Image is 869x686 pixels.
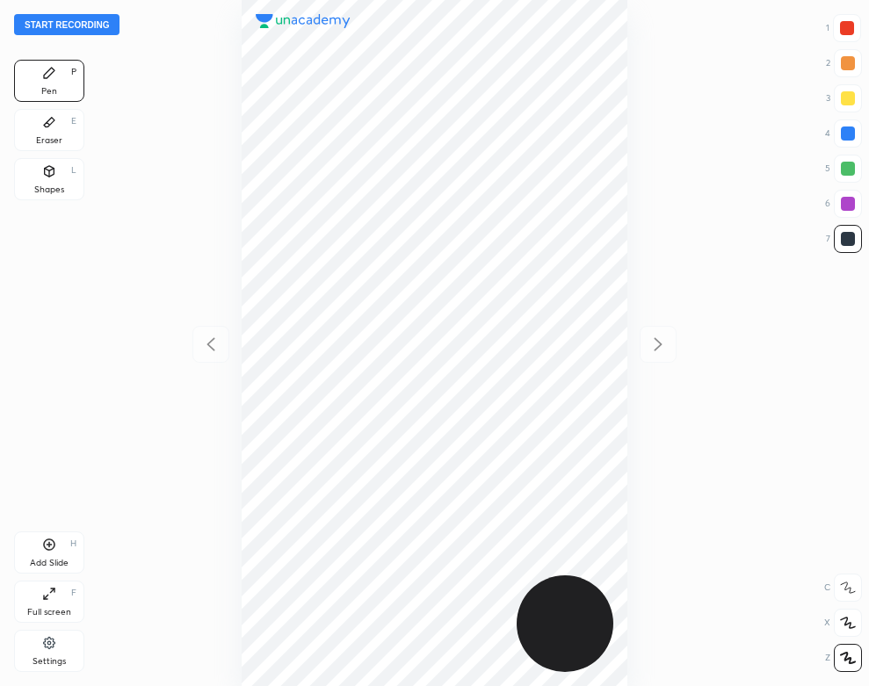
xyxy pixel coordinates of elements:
div: Pen [41,87,57,96]
div: H [70,539,76,548]
button: Start recording [14,14,119,35]
div: 1 [826,14,861,42]
div: E [71,117,76,126]
div: 6 [825,190,862,218]
div: F [71,589,76,597]
div: X [824,609,862,637]
img: logo.38c385cc.svg [256,14,351,28]
div: 3 [826,84,862,112]
div: 4 [825,119,862,148]
div: 2 [826,49,862,77]
div: Shapes [34,185,64,194]
div: Add Slide [30,559,69,567]
div: P [71,68,76,76]
div: Full screen [27,608,71,617]
div: Eraser [36,136,62,145]
div: Settings [33,657,66,666]
div: C [824,574,862,602]
div: L [71,166,76,175]
div: 7 [826,225,862,253]
div: 5 [825,155,862,183]
div: Z [825,644,862,672]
